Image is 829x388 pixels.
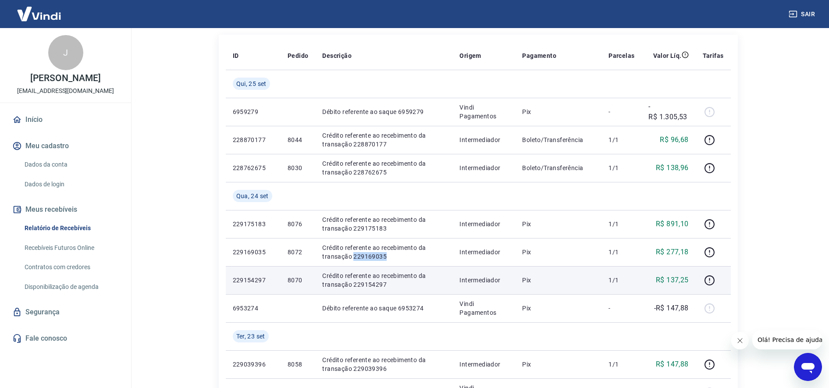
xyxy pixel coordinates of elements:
p: 229175183 [233,220,274,228]
p: 229154297 [233,276,274,285]
p: R$ 147,88 [656,359,689,370]
p: Crédito referente ao recebimento da transação 229169035 [322,243,445,261]
span: Qui, 25 set [236,79,267,88]
p: Pix [522,220,594,228]
p: R$ 138,96 [656,163,689,173]
p: Intermediador [459,135,508,144]
p: Crédito referente ao recebimento da transação 229154297 [322,271,445,289]
p: 1/1 [608,164,634,172]
p: Débito referente ao saque 6953274 [322,304,445,313]
a: Disponibilização de agenda [21,278,121,296]
p: Boleto/Transferência [522,135,594,144]
p: [EMAIL_ADDRESS][DOMAIN_NAME] [17,86,114,96]
p: -R$ 147,88 [654,303,689,313]
a: Recebíveis Futuros Online [21,239,121,257]
p: 1/1 [608,248,634,256]
p: 8058 [288,360,308,369]
a: Dados de login [21,175,121,193]
div: J [48,35,83,70]
span: Olá! Precisa de ajuda? [5,6,74,13]
p: Débito referente ao saque 6959279 [322,107,445,116]
iframe: Fechar mensagem [731,332,749,349]
a: Dados da conta [21,156,121,174]
p: 1/1 [608,360,634,369]
a: Fale conosco [11,329,121,348]
p: 8070 [288,276,308,285]
iframe: Botão para abrir a janela de mensagens [794,353,822,381]
p: Vindi Pagamentos [459,299,508,317]
p: Intermediador [459,360,508,369]
p: Descrição [322,51,352,60]
p: R$ 891,10 [656,219,689,229]
a: Início [11,110,121,129]
button: Meus recebíveis [11,200,121,219]
p: 8076 [288,220,308,228]
p: 1/1 [608,135,634,144]
p: 1/1 [608,220,634,228]
p: 6959279 [233,107,274,116]
p: Intermediador [459,164,508,172]
p: Vindi Pagamentos [459,103,508,121]
p: 1/1 [608,276,634,285]
p: - [608,107,634,116]
a: Relatório de Recebíveis [21,219,121,237]
p: Origem [459,51,481,60]
p: Pagamento [522,51,556,60]
p: Valor Líq. [653,51,682,60]
p: Pix [522,304,594,313]
p: 6953274 [233,304,274,313]
p: Tarifas [703,51,724,60]
p: Boleto/Transferência [522,164,594,172]
button: Meu cadastro [11,136,121,156]
p: R$ 277,18 [656,247,689,257]
a: Segurança [11,303,121,322]
button: Sair [787,6,818,22]
span: Qua, 24 set [236,192,269,200]
p: Crédito referente ao recebimento da transação 229175183 [322,215,445,233]
p: Parcelas [608,51,634,60]
p: 229169035 [233,248,274,256]
iframe: Mensagem da empresa [752,330,822,349]
p: Crédito referente ao recebimento da transação 228762675 [322,159,445,177]
p: Intermediador [459,248,508,256]
p: 228762675 [233,164,274,172]
p: -R$ 1.305,53 [648,101,688,122]
p: 228870177 [233,135,274,144]
p: Pedido [288,51,308,60]
p: Pix [522,360,594,369]
img: Vindi [11,0,68,27]
p: 8072 [288,248,308,256]
p: Pix [522,107,594,116]
p: 8044 [288,135,308,144]
p: ID [233,51,239,60]
p: R$ 137,25 [656,275,689,285]
p: Pix [522,248,594,256]
p: - [608,304,634,313]
p: Crédito referente ao recebimento da transação 229039396 [322,356,445,373]
span: Ter, 23 set [236,332,265,341]
p: Intermediador [459,276,508,285]
p: Intermediador [459,220,508,228]
p: Crédito referente ao recebimento da transação 228870177 [322,131,445,149]
p: 229039396 [233,360,274,369]
p: [PERSON_NAME] [30,74,100,83]
p: Pix [522,276,594,285]
p: 8030 [288,164,308,172]
a: Contratos com credores [21,258,121,276]
p: R$ 96,68 [660,135,688,145]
